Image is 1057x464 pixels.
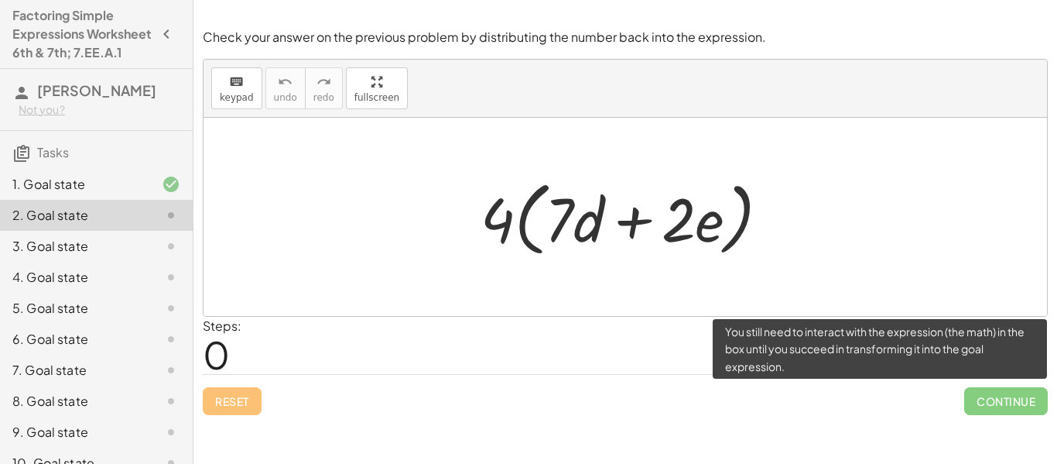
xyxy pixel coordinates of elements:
[19,102,180,118] div: Not you?
[12,206,137,225] div: 2. Goal state
[162,423,180,442] i: Task not started.
[278,73,292,91] i: undo
[12,392,137,411] div: 8. Goal state
[162,175,180,194] i: Task finished and correct.
[12,268,137,287] div: 4. Goal state
[203,318,241,334] label: Steps:
[316,73,331,91] i: redo
[12,361,137,380] div: 7. Goal state
[162,361,180,380] i: Task not started.
[162,206,180,225] i: Task not started.
[162,392,180,411] i: Task not started.
[162,268,180,287] i: Task not started.
[162,237,180,256] i: Task not started.
[203,331,230,378] span: 0
[220,92,254,103] span: keypad
[346,67,408,109] button: fullscreen
[12,299,137,318] div: 5. Goal state
[12,423,137,442] div: 9. Goal state
[12,330,137,349] div: 6. Goal state
[274,92,297,103] span: undo
[354,92,399,103] span: fullscreen
[211,67,262,109] button: keyboardkeypad
[313,92,334,103] span: redo
[203,29,1048,46] p: Check your answer on the previous problem by distributing the number back into the expression.
[265,67,306,109] button: undoundo
[12,175,137,194] div: 1. Goal state
[12,6,152,62] h4: Factoring Simple Expressions Worksheet 6th & 7th; 7.EE.A.1
[162,330,180,349] i: Task not started.
[12,237,137,256] div: 3. Goal state
[162,299,180,318] i: Task not started.
[229,73,244,91] i: keyboard
[37,81,156,99] span: [PERSON_NAME]
[305,67,343,109] button: redoredo
[37,144,69,160] span: Tasks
